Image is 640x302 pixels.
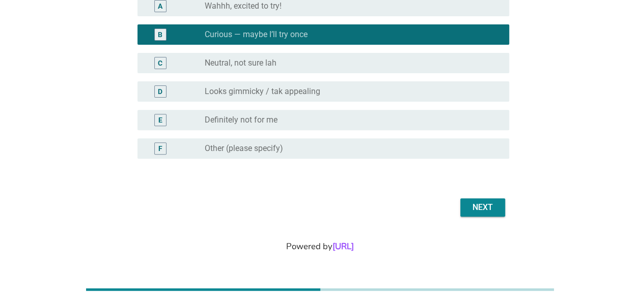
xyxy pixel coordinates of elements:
div: F [158,143,162,154]
div: C [158,57,162,68]
div: A [158,1,162,11]
div: B [158,29,162,40]
label: Neutral, not sure lah [205,58,276,68]
label: Wahhh, excited to try! [205,1,282,11]
label: Other (please specify) [205,143,283,154]
div: Next [468,201,497,214]
div: Powered by [12,240,628,253]
label: Looks gimmicky / tak appealing [205,86,320,97]
div: D [158,86,162,97]
label: Curious — maybe I’ll try once [205,29,308,40]
label: Definitely not for me [205,115,277,125]
button: Next [460,198,505,217]
div: E [158,114,162,125]
a: [URL] [332,240,354,252]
